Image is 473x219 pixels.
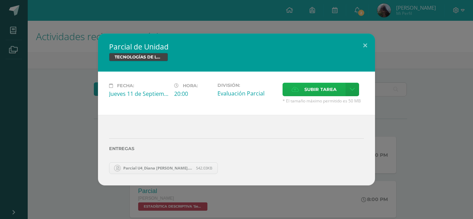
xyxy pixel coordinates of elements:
span: Parcial U4_Diana [PERSON_NAME].xlsx [120,165,196,171]
a: Parcial U4_Diana Sequec.xlsx [109,162,218,174]
span: * El tamaño máximo permitido es 50 MB [283,98,364,104]
span: TECNOLOGÍAS DE LA INFORMACIÓN Y LA COMUNICACIÓN 5 [109,53,168,61]
label: División: [217,83,277,88]
label: Entregas [109,146,364,151]
div: 20:00 [174,90,212,98]
span: Hora: [183,83,198,88]
h2: Parcial de Unidad [109,42,364,52]
span: Fecha: [117,83,134,88]
div: Jueves 11 de Septiembre [109,90,169,98]
div: Evaluación Parcial [217,90,277,97]
button: Close (Esc) [355,34,375,57]
span: 542.03KB [196,165,212,171]
span: Subir tarea [304,83,337,96]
